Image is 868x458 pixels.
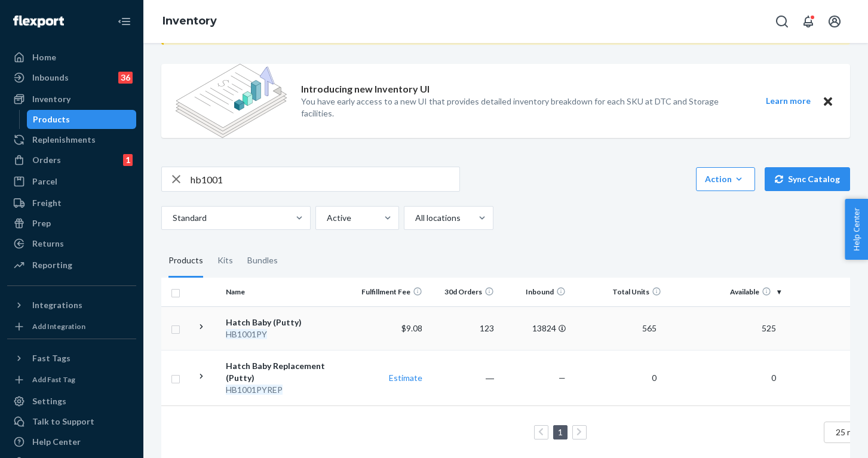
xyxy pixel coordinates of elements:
span: 525 [757,323,781,333]
button: Help Center [845,199,868,260]
span: 565 [637,323,661,333]
input: All locations [414,212,415,224]
a: Products [27,110,137,129]
div: Home [32,51,56,63]
a: Prep [7,214,136,233]
a: Home [7,48,136,67]
th: Fulfillment Fee [355,278,427,306]
button: Close Navigation [112,10,136,33]
a: Orders1 [7,150,136,170]
div: Reporting [32,259,72,271]
div: Inventory [32,93,70,105]
a: Settings [7,392,136,411]
img: new-reports-banner-icon.82668bd98b6a51aee86340f2a7b77ae3.png [176,64,287,138]
a: Freight [7,193,136,213]
th: Available [666,278,786,306]
span: 0 [647,373,661,383]
div: Products [168,244,203,278]
div: Integrations [32,299,82,311]
th: Total Units [571,278,666,306]
span: $9.08 [401,323,422,333]
button: Learn more [758,94,818,109]
td: 123 [427,306,499,350]
div: Hatch Baby (Putty) [226,316,351,328]
div: Add Integration [32,321,85,331]
div: Orders [32,154,61,166]
button: Action [696,167,755,191]
a: Reporting [7,256,136,275]
button: Fast Tags [7,349,136,368]
a: Talk to Support [7,412,136,431]
p: You have early access to a new UI that provides detailed inventory breakdown for each SKU at DTC ... [301,96,744,119]
th: 30d Orders [427,278,499,306]
div: Bundles [247,244,278,278]
input: Active [326,212,327,224]
a: Inbounds36 [7,68,136,87]
div: Freight [32,197,62,209]
div: Help Center [32,436,81,448]
em: HB1001PYREP [226,385,283,395]
a: Add Fast Tag [7,373,136,387]
button: Open account menu [823,10,846,33]
div: Products [33,113,70,125]
div: Returns [32,238,64,250]
div: Replenishments [32,134,96,146]
td: 13824 [499,306,571,350]
a: Parcel [7,172,136,191]
div: Kits [217,244,233,278]
th: Name [221,278,355,306]
div: Inbounds [32,72,69,84]
img: Flexport logo [13,16,64,27]
a: Inventory [162,14,217,27]
th: Inbound [499,278,571,306]
div: Fast Tags [32,352,70,364]
div: Hatch Baby Replacement (Putty) [226,360,351,384]
em: HB1001PY [226,329,267,339]
input: Standard [171,212,173,224]
a: Replenishments [7,130,136,149]
a: Returns [7,234,136,253]
button: Integrations [7,296,136,315]
div: Prep [32,217,51,229]
ol: breadcrumbs [153,4,226,39]
span: 0 [766,373,781,383]
button: Close [820,94,836,109]
div: Action [705,173,746,185]
td: ― [427,350,499,405]
span: — [559,373,566,383]
button: Sync Catalog [765,167,850,191]
p: Introducing new Inventory UI [301,82,430,96]
button: Open Search Box [770,10,794,33]
div: Parcel [32,176,57,187]
a: Inventory [7,90,136,109]
a: Estimate [389,373,422,383]
button: Open notifications [796,10,820,33]
a: Help Center [7,432,136,451]
a: Page 1 is your current page [556,427,565,437]
div: Add Fast Tag [32,374,75,385]
div: 36 [118,72,133,84]
div: Settings [32,395,66,407]
input: Search inventory by name or sku [191,167,459,191]
div: 1 [123,154,133,166]
div: Talk to Support [32,416,94,428]
a: Add Integration [7,319,136,334]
